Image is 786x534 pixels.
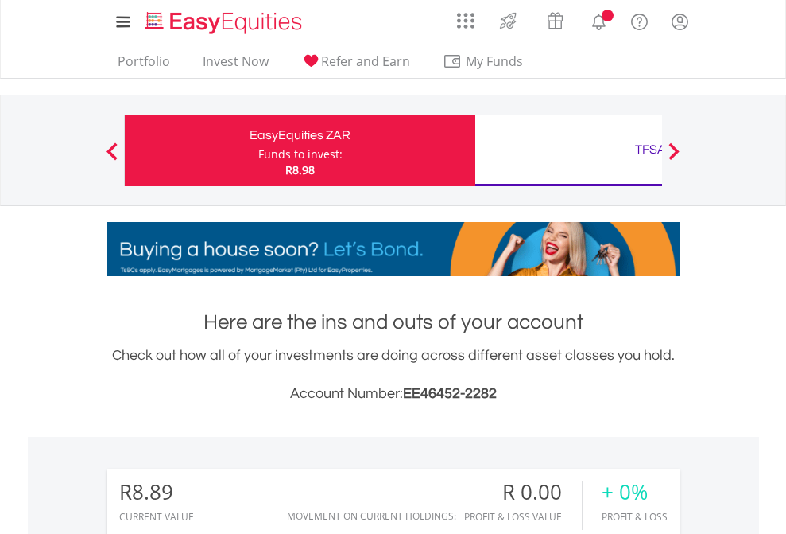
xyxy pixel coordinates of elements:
[658,150,690,166] button: Next
[258,146,343,162] div: Funds to invest:
[457,12,474,29] img: grid-menu-icon.svg
[107,345,680,405] div: Check out how all of your investments are doing across different asset classes you hold.
[96,150,128,166] button: Previous
[447,4,485,29] a: AppsGrid
[495,8,521,33] img: thrive-v2.svg
[119,512,194,522] div: CURRENT VALUE
[119,481,194,504] div: R8.89
[619,4,660,36] a: FAQ's and Support
[579,4,619,36] a: Notifications
[285,162,315,177] span: R8.98
[321,53,410,70] span: Refer and Earn
[532,4,579,33] a: Vouchers
[107,222,680,276] img: EasyMortage Promotion Banner
[542,8,568,33] img: vouchers-v2.svg
[134,124,466,146] div: EasyEquities ZAR
[464,481,582,504] div: R 0.00
[139,4,308,36] a: Home page
[295,53,416,78] a: Refer and Earn
[464,512,582,522] div: Profit & Loss Value
[107,383,680,405] h3: Account Number:
[196,53,275,78] a: Invest Now
[602,481,668,504] div: + 0%
[107,308,680,337] h1: Here are the ins and outs of your account
[403,386,497,401] span: EE46452-2282
[142,10,308,36] img: EasyEquities_Logo.png
[287,511,456,521] div: Movement on Current Holdings:
[602,512,668,522] div: Profit & Loss
[660,4,700,39] a: My Profile
[443,51,547,72] span: My Funds
[111,53,176,78] a: Portfolio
